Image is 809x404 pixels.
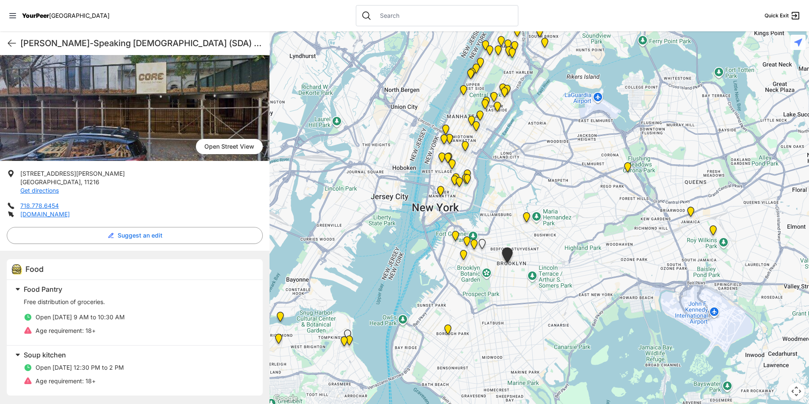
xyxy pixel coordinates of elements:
div: Queens [619,159,636,179]
div: Back of the Church [439,149,457,170]
p: Free distribution of groceries. [24,298,253,306]
div: St. Bartholomew's Community Ministry [468,118,485,138]
div: Church of the Village [433,149,451,169]
button: Map camera controls [788,383,805,400]
span: YourPeer [22,12,49,19]
span: Age requirement: [36,327,84,334]
div: Antonio Olivieri Drop-in Center [441,130,458,151]
a: YourPeer[GEOGRAPHIC_DATA] [22,13,110,18]
div: East Harlem [506,38,523,58]
div: The Cathedral Church of St. John the Divine [481,42,498,62]
span: [GEOGRAPHIC_DATA] [49,12,110,19]
div: Canal St Help Center [336,333,353,353]
span: Food Pantry [24,285,62,293]
span: Suggest an edit [118,231,162,240]
div: Allen Outreach Ministry Feeding Program [704,222,722,242]
a: Quick Exit [765,11,801,21]
img: Google [272,393,300,404]
div: Mainchance Adult Drop-in Center [457,138,474,158]
div: Queen of Peace Single Male-Identified Adult Shelter [531,24,548,44]
input: Search [375,11,513,20]
a: [DOMAIN_NAME] [20,210,70,218]
div: St. Joseph House [446,172,463,192]
div: Lunch in the Park [457,170,474,191]
div: Senior Programming [462,66,479,86]
h1: [PERSON_NAME]-Speaking [DEMOGRAPHIC_DATA] (SDA) [DEMOGRAPHIC_DATA] [20,37,263,49]
div: Bay St. Location - Legal Clinic and Food Pantry [339,326,356,346]
span: 11216 [84,178,99,185]
div: Sylvia's Place [437,121,454,141]
span: Soup kitchen [24,351,66,359]
div: Avenue Church [498,81,516,102]
div: Maryhouse [447,170,465,190]
div: Jamaica Citadel Corps [682,203,699,224]
span: Open [DATE] 9 AM to 10:30 AM [36,313,125,321]
div: Tribeca Campus/New York City Rescue Mission [432,183,449,203]
div: Harlem [490,42,507,62]
a: Open this area in Google Maps (opens a new window) [272,393,300,404]
p: 18+ [36,377,96,385]
div: DYCD Youth Drop-in Center [272,308,289,329]
span: Age requirement: [36,377,84,385]
div: Harlem [500,43,517,63]
div: Manhattan [476,96,494,116]
div: Synagoge at Union Square [443,156,461,176]
a: 718.778.6454 [20,202,59,209]
button: Suggest an edit [7,227,263,244]
div: Port Richmond Corps [270,330,287,351]
div: Church of St. Francis Xavier - Front Entrance [440,149,457,169]
div: Willis Green Jr. Adult Healthcare Center [499,36,517,56]
div: Cathedral of Joy Christian Center [518,209,535,229]
span: , [81,178,83,185]
div: Food Provider [468,60,485,80]
span: [GEOGRAPHIC_DATA] [20,178,81,185]
span: Quick Exit [765,12,789,19]
div: Manhattan [472,54,489,75]
span: Food [25,265,44,274]
div: Harlem Temple Corps [509,23,526,44]
div: Manhattan [459,171,476,191]
a: Get directions [20,187,59,194]
p: 18+ [36,327,96,335]
div: Stapleton Corps [341,332,358,352]
span: [STREET_ADDRESS][PERSON_NAME] [20,170,125,177]
div: University Community Social Services (UCSS) [451,174,468,194]
span: Open Street View [196,139,263,154]
span: Open [DATE] 12:30 PM to 2 PM [36,364,124,371]
div: Chelsea [435,131,453,151]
